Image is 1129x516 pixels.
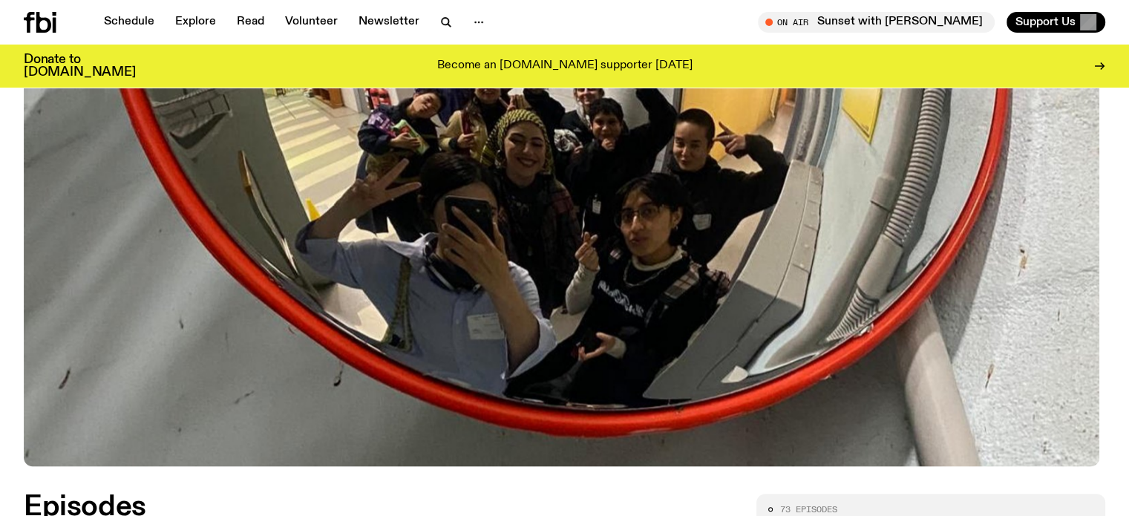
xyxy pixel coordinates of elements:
[228,12,273,33] a: Read
[166,12,225,33] a: Explore
[437,59,693,73] p: Become an [DOMAIN_NAME] supporter [DATE]
[350,12,428,33] a: Newsletter
[1015,16,1076,29] span: Support Us
[758,12,995,33] button: On AirSunset with [PERSON_NAME]
[24,53,136,79] h3: Donate to [DOMAIN_NAME]
[1007,12,1105,33] button: Support Us
[95,12,163,33] a: Schedule
[276,12,347,33] a: Volunteer
[780,506,837,514] span: 73 episodes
